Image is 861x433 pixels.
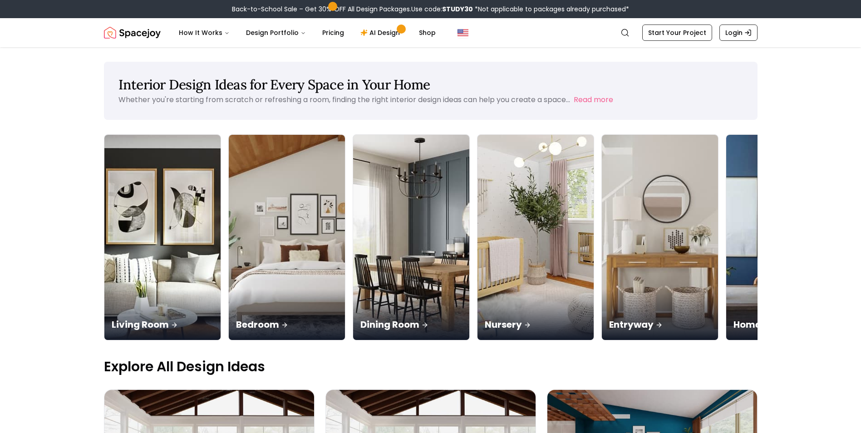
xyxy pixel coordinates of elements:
[172,24,237,42] button: How It Works
[477,134,594,340] a: NurseryNursery
[473,5,629,14] span: *Not applicable to packages already purchased*
[236,318,338,331] p: Bedroom
[485,318,586,331] p: Nursery
[104,24,161,42] img: Spacejoy Logo
[574,94,613,105] button: Read more
[458,27,468,38] img: United States
[719,25,758,41] a: Login
[104,135,221,340] img: Living Room
[353,135,469,340] img: Dining Room
[104,134,221,340] a: Living RoomLiving Room
[104,24,161,42] a: Spacejoy
[118,94,570,105] p: Whether you're starting from scratch or refreshing a room, finding the right interior design idea...
[353,134,470,340] a: Dining RoomDining Room
[411,5,473,14] span: Use code:
[726,134,843,340] a: Home OfficeHome Office
[228,134,345,340] a: BedroomBedroom
[112,318,213,331] p: Living Room
[229,135,345,340] img: Bedroom
[353,24,410,42] a: AI Design
[733,318,835,331] p: Home Office
[239,24,313,42] button: Design Portfolio
[412,24,443,42] a: Shop
[118,76,743,93] h1: Interior Design Ideas for Every Space in Your Home
[232,5,629,14] div: Back-to-School Sale – Get 30% OFF All Design Packages.
[172,24,443,42] nav: Main
[602,135,718,340] img: Entryway
[360,318,462,331] p: Dining Room
[601,134,718,340] a: EntrywayEntryway
[104,18,758,47] nav: Global
[609,318,711,331] p: Entryway
[726,135,842,340] img: Home Office
[442,5,473,14] b: STUDY30
[642,25,712,41] a: Start Your Project
[315,24,351,42] a: Pricing
[104,359,758,375] p: Explore All Design Ideas
[477,135,594,340] img: Nursery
